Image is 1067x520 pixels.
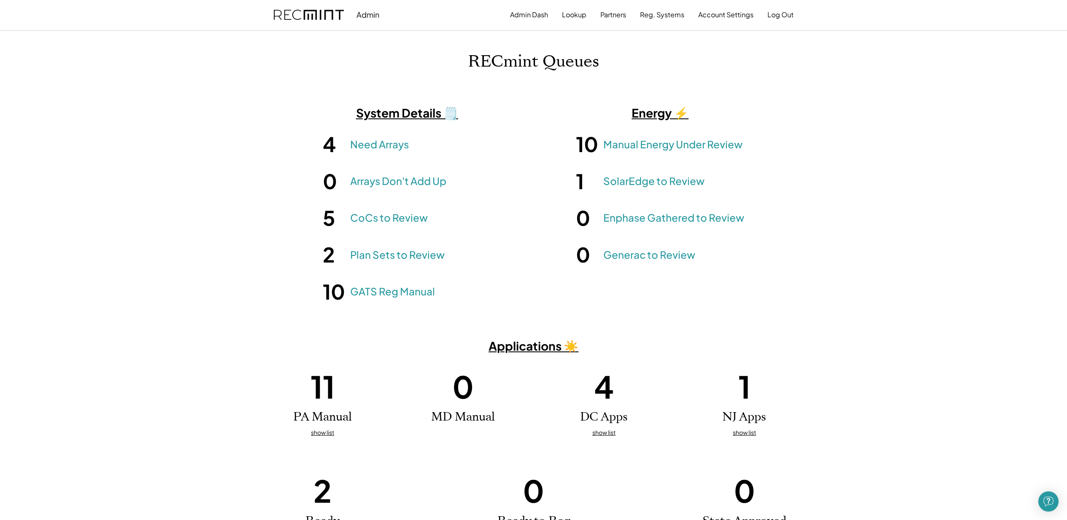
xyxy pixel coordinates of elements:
a: Manual Energy Under Review [603,137,743,152]
h1: 4 [323,131,346,157]
button: Partners [600,6,626,23]
h3: Energy ⚡ [555,105,766,121]
h2: PA Manual [293,410,352,424]
h1: 10 [323,279,346,305]
button: Account Settings [698,6,754,23]
h1: 0 [523,471,544,510]
a: Need Arrays [350,137,409,152]
h1: 0 [452,367,474,406]
h1: 11 [311,367,335,406]
h2: DC Apps [580,410,628,424]
a: Generac to Review [603,248,695,262]
h1: 10 [576,131,599,157]
h1: 0 [576,205,599,231]
a: GATS Reg Manual [350,284,435,299]
button: Lookup [562,6,586,23]
img: recmint-logotype%403x.png [274,10,344,20]
h1: RECmint Queues [468,52,599,72]
h3: System Details 🗒️ [302,105,513,121]
h1: 0 [734,471,755,510]
h1: 0 [323,168,346,194]
h2: NJ Apps [722,410,766,424]
h1: 4 [594,367,614,406]
h2: MD Manual [431,410,495,424]
a: CoCs to Review [350,211,428,225]
u: show list [311,429,334,436]
h1: 1 [738,367,751,406]
h1: 0 [576,241,599,268]
h1: 1 [576,168,599,194]
u: show list [592,429,616,436]
a: Plan Sets to Review [350,248,445,262]
h1: 2 [313,471,332,510]
a: Arrays Don't Add Up [350,174,446,188]
h1: 5 [323,205,346,231]
u: show list [733,429,756,436]
button: Admin Dash [510,6,548,23]
button: Log Out [767,6,794,23]
a: Enphase Gathered to Review [603,211,744,225]
div: Admin [357,10,379,19]
h1: 2 [323,241,346,268]
a: SolarEdge to Review [603,174,705,188]
div: Open Intercom Messenger [1038,491,1059,512]
button: Reg. Systems [640,6,684,23]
